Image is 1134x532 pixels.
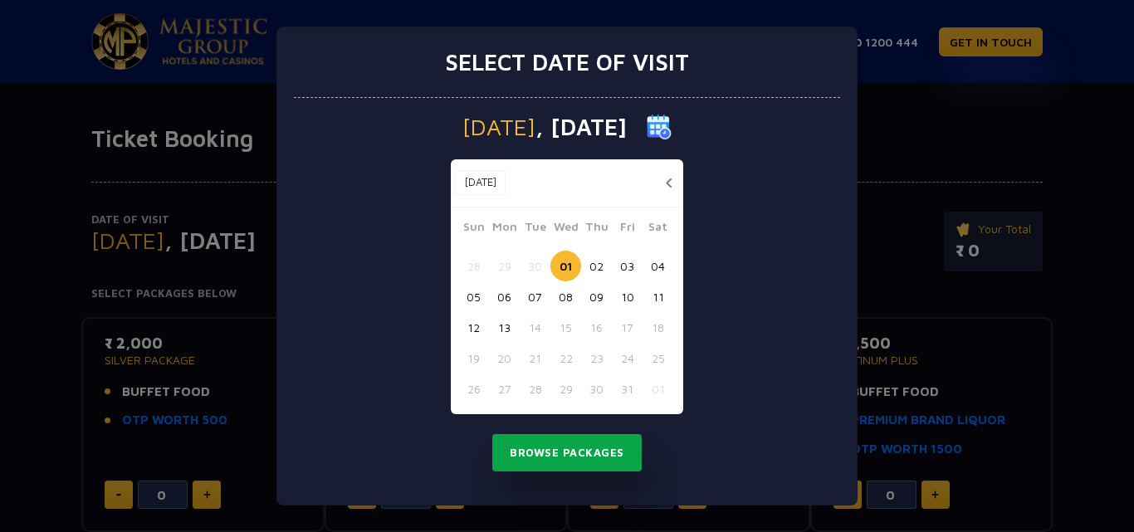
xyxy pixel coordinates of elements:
[489,312,520,343] button: 13
[643,343,673,373] button: 25
[612,281,643,312] button: 10
[520,343,550,373] button: 21
[643,217,673,241] span: Sat
[612,217,643,241] span: Fri
[581,343,612,373] button: 23
[489,217,520,241] span: Mon
[489,373,520,404] button: 27
[520,217,550,241] span: Tue
[643,281,673,312] button: 11
[458,312,489,343] button: 12
[612,373,643,404] button: 31
[458,373,489,404] button: 26
[581,281,612,312] button: 09
[520,312,550,343] button: 14
[489,281,520,312] button: 06
[647,115,672,139] img: calender icon
[612,343,643,373] button: 24
[489,343,520,373] button: 20
[550,343,581,373] button: 22
[581,217,612,241] span: Thu
[643,251,673,281] button: 04
[445,48,689,76] h3: Select date of visit
[489,251,520,281] button: 29
[550,312,581,343] button: 15
[492,434,642,472] button: Browse Packages
[455,170,506,195] button: [DATE]
[550,217,581,241] span: Wed
[458,251,489,281] button: 28
[458,281,489,312] button: 05
[458,343,489,373] button: 19
[612,251,643,281] button: 03
[550,251,581,281] button: 01
[520,373,550,404] button: 28
[643,312,673,343] button: 18
[520,251,550,281] button: 30
[462,115,535,139] span: [DATE]
[581,251,612,281] button: 02
[535,115,627,139] span: , [DATE]
[550,281,581,312] button: 08
[458,217,489,241] span: Sun
[643,373,673,404] button: 01
[581,312,612,343] button: 16
[550,373,581,404] button: 29
[520,281,550,312] button: 07
[581,373,612,404] button: 30
[612,312,643,343] button: 17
